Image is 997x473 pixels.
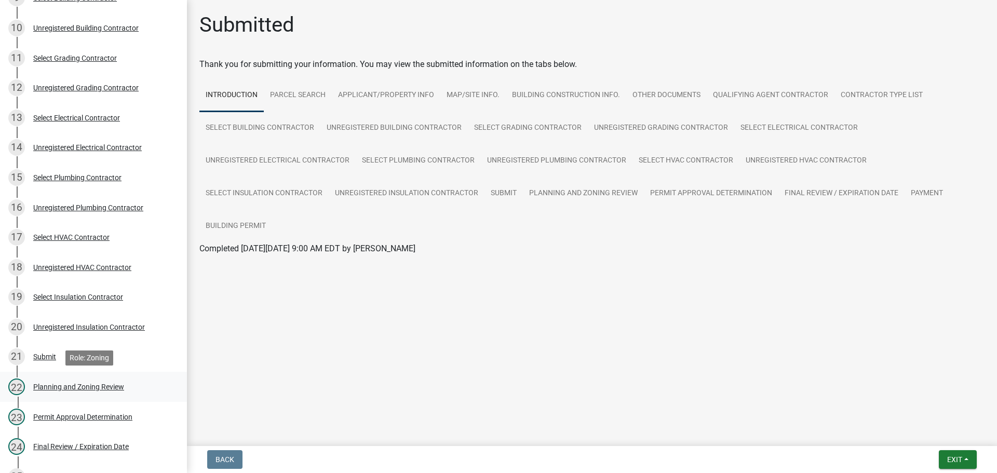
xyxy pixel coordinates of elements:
div: 15 [8,169,25,186]
div: Select Insulation Contractor [33,293,123,301]
div: Unregistered Electrical Contractor [33,144,142,151]
div: 14 [8,139,25,156]
div: 22 [8,379,25,395]
div: Select HVAC Contractor [33,234,110,241]
a: Building Permit [199,210,272,243]
a: Contractor Type List [834,79,929,112]
div: 10 [8,20,25,36]
div: Select Electrical Contractor [33,114,120,121]
a: Select HVAC Contractor [632,144,739,178]
div: Unregistered HVAC Contractor [33,264,131,271]
a: Introduction [199,79,264,112]
a: Select Plumbing Contractor [356,144,481,178]
div: Permit Approval Determination [33,413,132,421]
div: Thank you for submitting your information. You may view the submitted information on the tabs below. [199,58,985,71]
a: Select Building Contractor [199,112,320,145]
div: 21 [8,348,25,365]
div: 12 [8,79,25,96]
div: 20 [8,319,25,335]
a: Parcel search [264,79,332,112]
div: Select Grading Contractor [33,55,117,62]
div: Unregistered Insulation Contractor [33,323,145,331]
a: Permit Approval Determination [644,177,778,210]
div: 11 [8,50,25,66]
a: Map/Site Info. [440,79,506,112]
a: Unregistered Grading Contractor [588,112,734,145]
a: Applicant/Property Info [332,79,440,112]
a: Select Grading Contractor [468,112,588,145]
a: Other Documents [626,79,707,112]
div: 16 [8,199,25,216]
div: Submit [33,353,56,360]
span: Exit [947,455,962,464]
a: Planning and Zoning Review [523,177,644,210]
span: Completed [DATE][DATE] 9:00 AM EDT by [PERSON_NAME] [199,244,415,253]
a: Unregistered HVAC Contractor [739,144,873,178]
a: Qualifying Agent Contractor [707,79,834,112]
span: Back [215,455,234,464]
a: Unregistered Insulation Contractor [329,177,484,210]
div: 19 [8,289,25,305]
div: 23 [8,409,25,425]
a: Select Insulation Contractor [199,177,329,210]
a: Unregistered Plumbing Contractor [481,144,632,178]
a: Unregistered Electrical Contractor [199,144,356,178]
a: Select Electrical Contractor [734,112,864,145]
div: Planning and Zoning Review [33,383,124,390]
div: Unregistered Building Contractor [33,24,139,32]
div: 13 [8,110,25,126]
div: Final Review / Expiration Date [33,443,129,450]
div: Select Plumbing Contractor [33,174,122,181]
div: 17 [8,229,25,246]
div: 18 [8,259,25,276]
h1: Submitted [199,12,294,37]
div: Unregistered Grading Contractor [33,84,139,91]
div: Role: Zoning [65,350,113,366]
button: Back [207,450,242,469]
a: Submit [484,177,523,210]
a: Final Review / Expiration Date [778,177,905,210]
div: 24 [8,438,25,455]
a: Building Construction Info. [506,79,626,112]
a: Unregistered Building Contractor [320,112,468,145]
div: Unregistered Plumbing Contractor [33,204,143,211]
button: Exit [939,450,977,469]
a: Payment [905,177,949,210]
